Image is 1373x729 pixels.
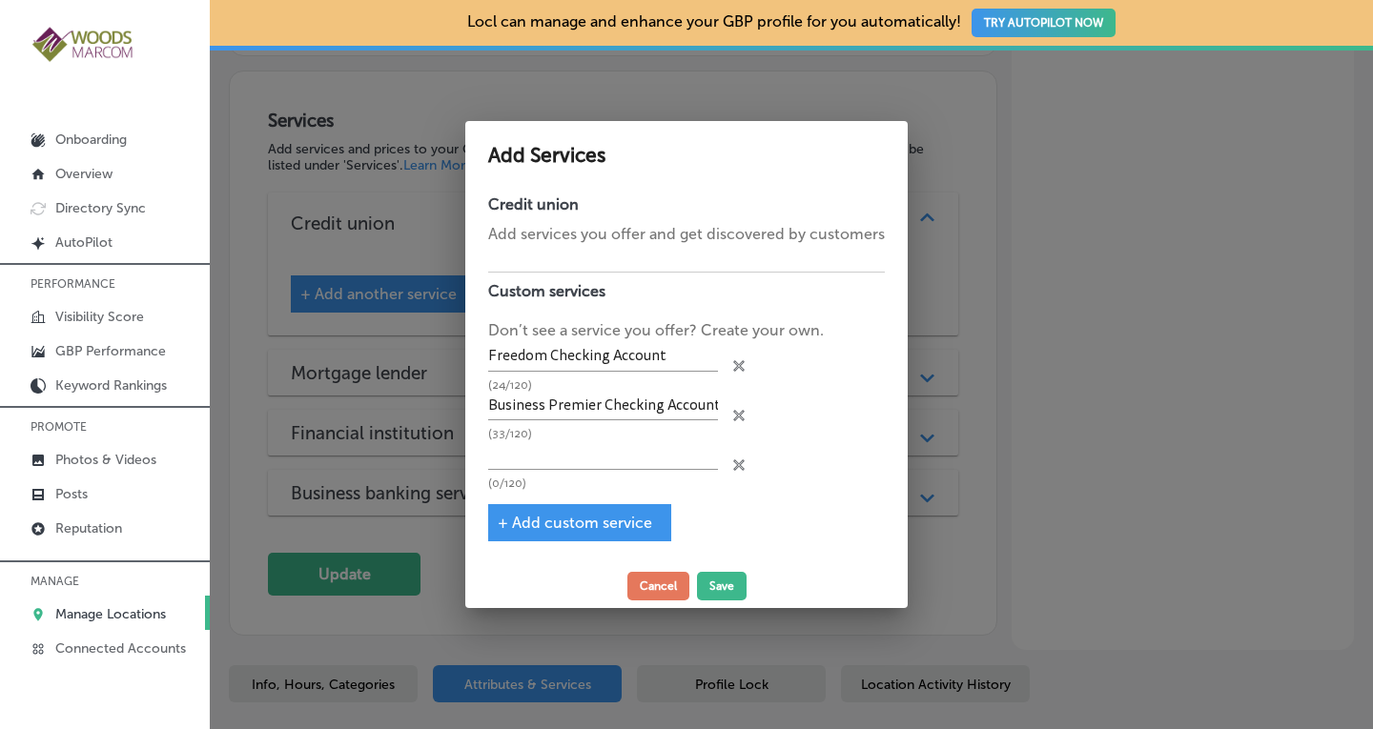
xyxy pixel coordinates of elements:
p: Keyword Rankings [55,377,167,394]
button: Cancel [627,572,689,600]
h2: Add Services [488,144,885,168]
p: Onboarding [55,132,127,148]
h4: Custom services [488,272,885,310]
span: + Add custom service [498,514,652,532]
p: Reputation [55,520,122,537]
p: Photos & Videos [55,452,156,468]
p: Directory Sync [55,200,146,216]
button: TRY AUTOPILOT NOW [972,9,1116,37]
p: Add services you offer and get discovered by customers [488,223,885,246]
p: GBP Performance [55,343,166,359]
p: Posts [55,486,88,502]
p: Visibility Score [55,309,144,325]
span: (33/120) [488,426,532,442]
p: Don’t see a service you offer? Create your own. [488,319,885,342]
img: 4a29b66a-e5ec-43cd-850c-b989ed1601aaLogo_Horizontal_BerryOlive_1000.jpg [31,25,135,64]
span: (0/120) [488,476,526,492]
span: (24/120) [488,377,532,394]
p: Connected Accounts [55,640,186,657]
p: Overview [55,166,113,182]
p: AutoPilot [55,234,113,251]
p: Manage Locations [55,606,166,622]
h4: Credit union [488,195,885,213]
button: Save [697,572,747,600]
